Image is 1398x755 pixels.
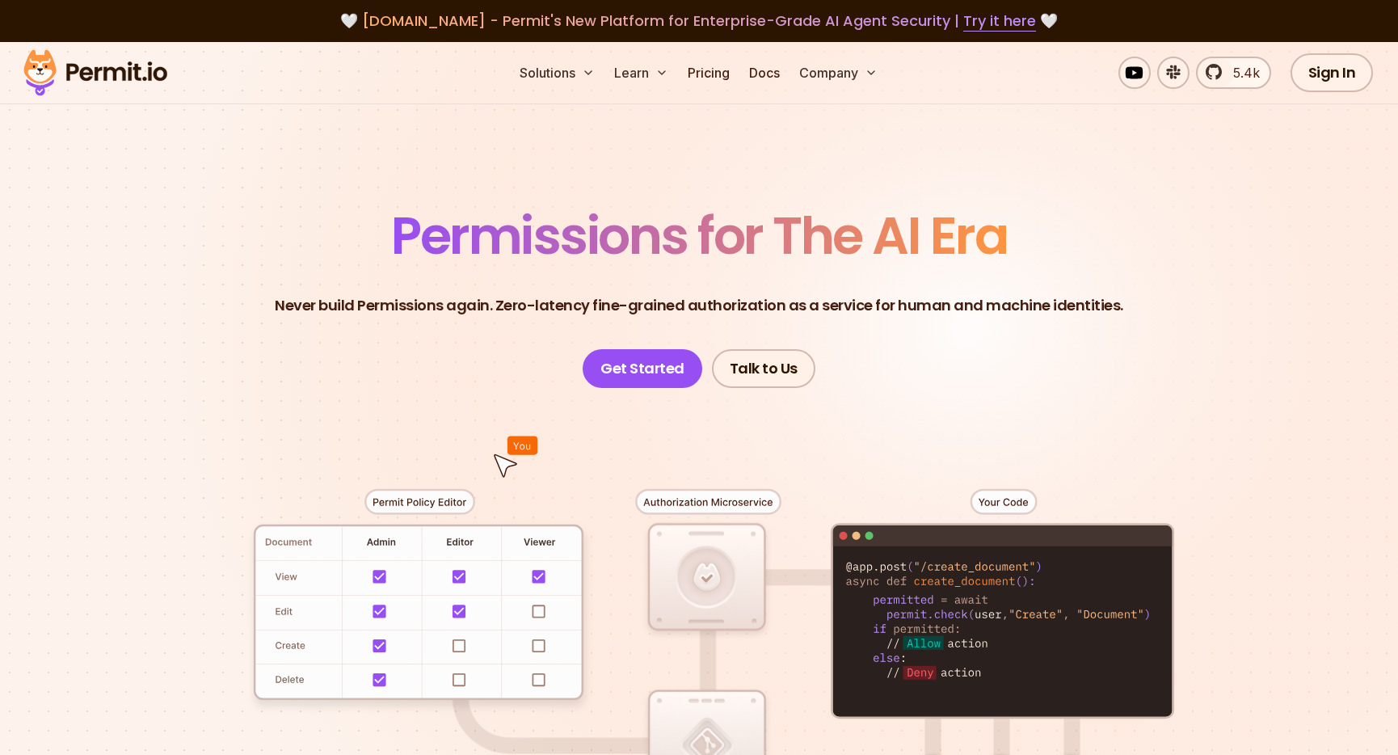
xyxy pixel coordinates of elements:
a: Talk to Us [712,349,815,388]
button: Learn [608,57,675,89]
img: Permit logo [16,45,175,100]
div: 🤍 🤍 [39,10,1359,32]
a: 5.4k [1196,57,1271,89]
button: Solutions [513,57,601,89]
span: Permissions for The AI Era [391,200,1007,272]
button: Company [793,57,884,89]
span: 5.4k [1223,63,1260,82]
p: Never build Permissions again. Zero-latency fine-grained authorization as a service for human and... [275,294,1123,317]
a: Docs [743,57,786,89]
span: [DOMAIN_NAME] - Permit's New Platform for Enterprise-Grade AI Agent Security | [362,11,1036,31]
a: Try it here [963,11,1036,32]
a: Pricing [681,57,736,89]
a: Sign In [1291,53,1374,92]
a: Get Started [583,349,702,388]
